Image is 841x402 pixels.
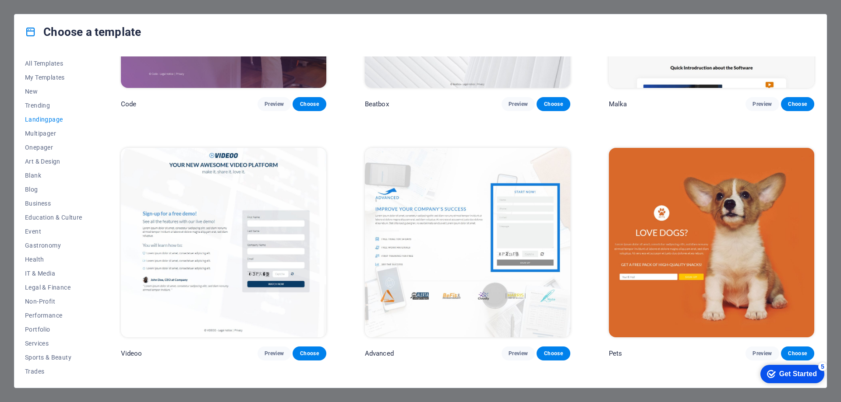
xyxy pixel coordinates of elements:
p: Malka [609,100,627,108]
span: Business [25,200,82,207]
p: Advanced [365,349,394,358]
span: Legal & Finance [25,284,82,291]
span: Choose [544,101,563,108]
button: Education & Culture [25,210,82,224]
div: 5 [64,2,73,10]
span: Preview [265,101,284,108]
button: Choose [537,346,570,360]
button: Event [25,224,82,238]
p: Videoo [121,349,142,358]
button: Performance [25,308,82,322]
p: Beatbox [365,100,389,108]
span: Trades [25,368,82,375]
span: Services [25,340,82,347]
button: Legal & Finance [25,280,82,294]
button: Art & Design [25,154,82,168]
button: My Templates [25,70,82,84]
button: Choose [781,346,814,360]
button: Business [25,196,82,210]
button: Portfolio [25,322,82,336]
span: Performance [25,312,82,319]
button: IT & Media [25,266,82,280]
span: New [25,88,82,95]
button: Non-Profit [25,294,82,308]
button: Blog [25,182,82,196]
button: Choose [293,346,326,360]
p: Code [121,100,137,108]
button: Preview [746,97,779,111]
h4: Choose a template [25,25,141,39]
button: Trades [25,364,82,378]
img: Pets [609,148,814,337]
span: Choose [788,101,807,108]
span: Preview [753,350,772,357]
button: Sports & Beauty [25,350,82,364]
span: Portfolio [25,326,82,333]
button: Preview [258,97,291,111]
button: New [25,84,82,98]
span: Blog [25,186,82,193]
span: My Templates [25,74,82,81]
span: All Templates [25,60,82,67]
span: Blank [25,172,82,179]
button: Preview [502,97,535,111]
button: Gastronomy [25,238,82,252]
span: Choose [788,350,807,357]
span: Onepager [25,144,82,151]
button: Choose [781,97,814,111]
span: Choose [300,350,319,357]
span: Multipager [25,130,82,137]
span: Preview [509,101,528,108]
span: Gastronomy [25,242,82,249]
button: Landingpage [25,112,82,126]
button: Services [25,336,82,350]
span: Preview [265,350,284,357]
div: Get Started 5 items remaining, 0% complete [6,4,70,23]
span: Health [25,256,82,263]
div: Get Started [25,10,63,17]
button: Health [25,252,82,266]
button: Choose [293,97,326,111]
img: Videoo [121,148,326,337]
button: Trending [25,98,82,112]
span: Choose [300,101,319,108]
span: IT & Media [25,270,82,277]
button: Multipager [25,126,82,140]
img: Advanced [365,148,570,337]
p: Pets [609,349,622,358]
button: Preview [746,346,779,360]
button: All Templates [25,56,82,70]
button: Choose [537,97,570,111]
span: Preview [509,350,528,357]
span: Landingpage [25,116,82,123]
span: Education & Culture [25,214,82,221]
span: Art & Design [25,158,82,165]
button: Onepager [25,140,82,154]
span: Event [25,228,82,235]
span: Sports & Beauty [25,354,82,361]
span: Choose [544,350,563,357]
span: Non-Profit [25,298,82,305]
span: Trending [25,102,82,109]
button: Blank [25,168,82,182]
button: Preview [502,346,535,360]
button: Preview [258,346,291,360]
span: Preview [753,101,772,108]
